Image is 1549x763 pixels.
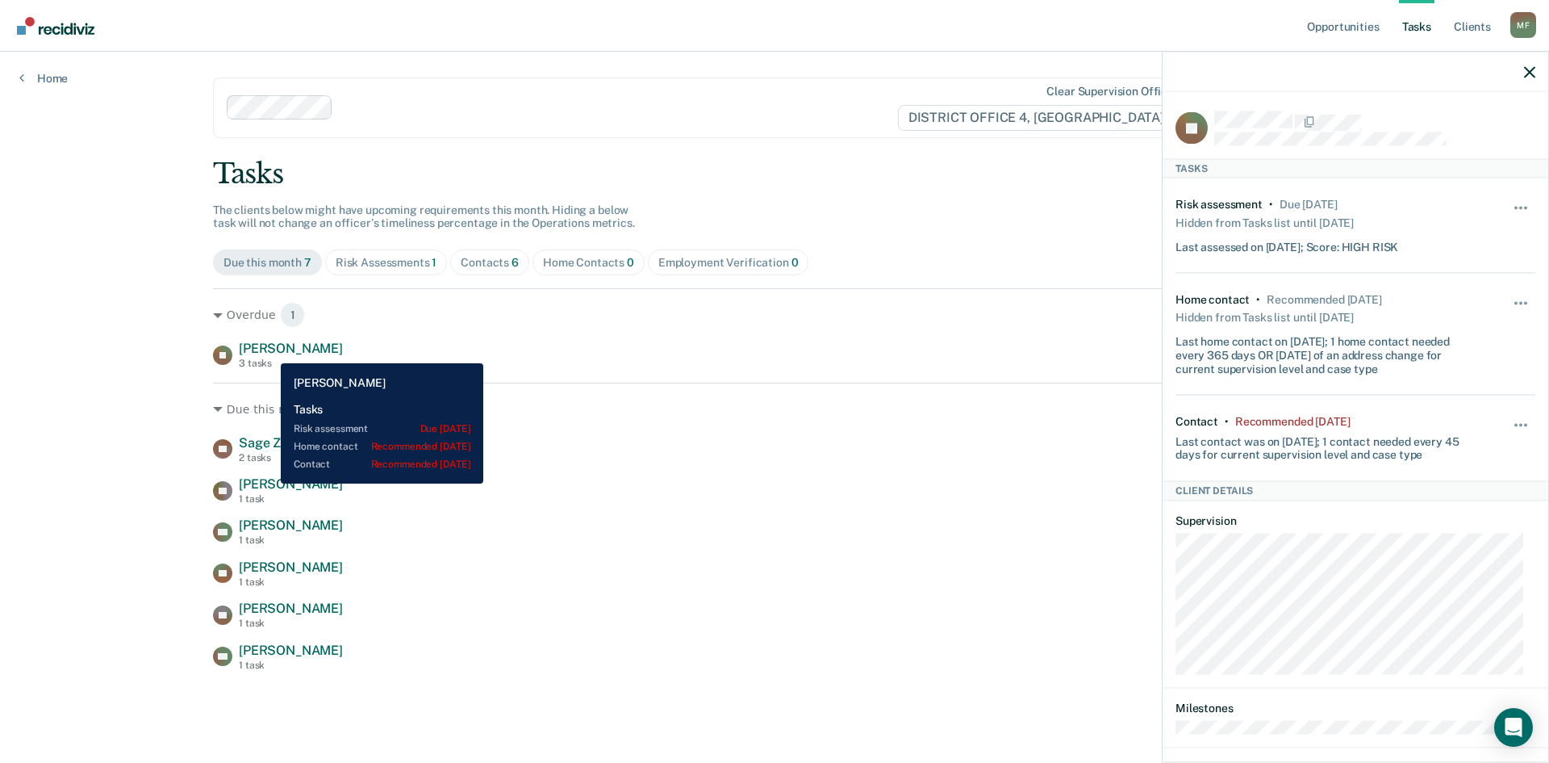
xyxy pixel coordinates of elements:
[239,601,343,616] span: [PERSON_NAME]
[1510,12,1536,38] button: Profile dropdown button
[461,256,519,270] div: Contacts
[1175,292,1250,306] div: Home contact
[1494,708,1533,747] div: Open Intercom Messenger
[280,302,306,328] span: 1
[1225,414,1229,428] div: •
[239,576,343,588] div: 1 task
[239,358,343,369] div: 3 tasks
[239,560,343,575] span: [PERSON_NAME]
[239,618,343,629] div: 1 task
[1256,292,1260,306] div: •
[239,535,343,546] div: 1 task
[239,518,343,533] span: [PERSON_NAME]
[1175,233,1398,254] div: Last assessed on [DATE]; Score: HIGH RISK
[19,71,68,86] a: Home
[213,396,1336,422] div: Due this month
[336,256,437,270] div: Risk Assessments
[1163,481,1548,501] div: Client Details
[1280,197,1338,211] div: Due 10 months ago
[17,17,94,35] img: Recidiviz
[543,256,634,270] div: Home Contacts
[1269,197,1273,211] div: •
[432,256,436,269] span: 1
[627,256,634,269] span: 0
[304,256,311,269] span: 7
[658,256,799,270] div: Employment Verification
[1175,197,1263,211] div: Risk assessment
[239,341,343,356] span: [PERSON_NAME]
[239,452,304,463] div: 2 tasks
[1175,329,1476,375] div: Last home contact on [DATE]; 1 home contact needed every 365 days OR [DATE] of an address change ...
[239,660,343,671] div: 1 task
[1175,514,1535,527] dt: Supervision
[898,105,1188,131] span: DISTRICT OFFICE 4, [GEOGRAPHIC_DATA]
[511,256,519,269] span: 6
[1175,701,1535,715] dt: Milestones
[1175,428,1476,462] div: Last contact was on [DATE]; 1 contact needed every 45 days for current supervision level and case...
[1175,414,1218,428] div: Contact
[1175,306,1354,329] div: Hidden from Tasks list until [DATE]
[239,643,343,658] span: [PERSON_NAME]
[213,302,1336,328] div: Overdue
[239,435,304,451] span: Sage Zumr
[239,493,343,505] div: 1 task
[223,256,311,270] div: Due this month
[1510,12,1536,38] div: M F
[1163,158,1548,178] div: Tasks
[1175,211,1354,233] div: Hidden from Tasks list until [DATE]
[1046,85,1184,99] div: Clear supervision officers
[213,203,635,230] span: The clients below might have upcoming requirements this month. Hiding a below task will not chang...
[1235,414,1350,428] div: Recommended 2 days ago
[239,476,343,492] span: [PERSON_NAME]
[319,396,348,422] span: 6
[791,256,799,269] span: 0
[213,157,1336,191] div: Tasks
[1267,292,1381,306] div: Recommended 17 days ago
